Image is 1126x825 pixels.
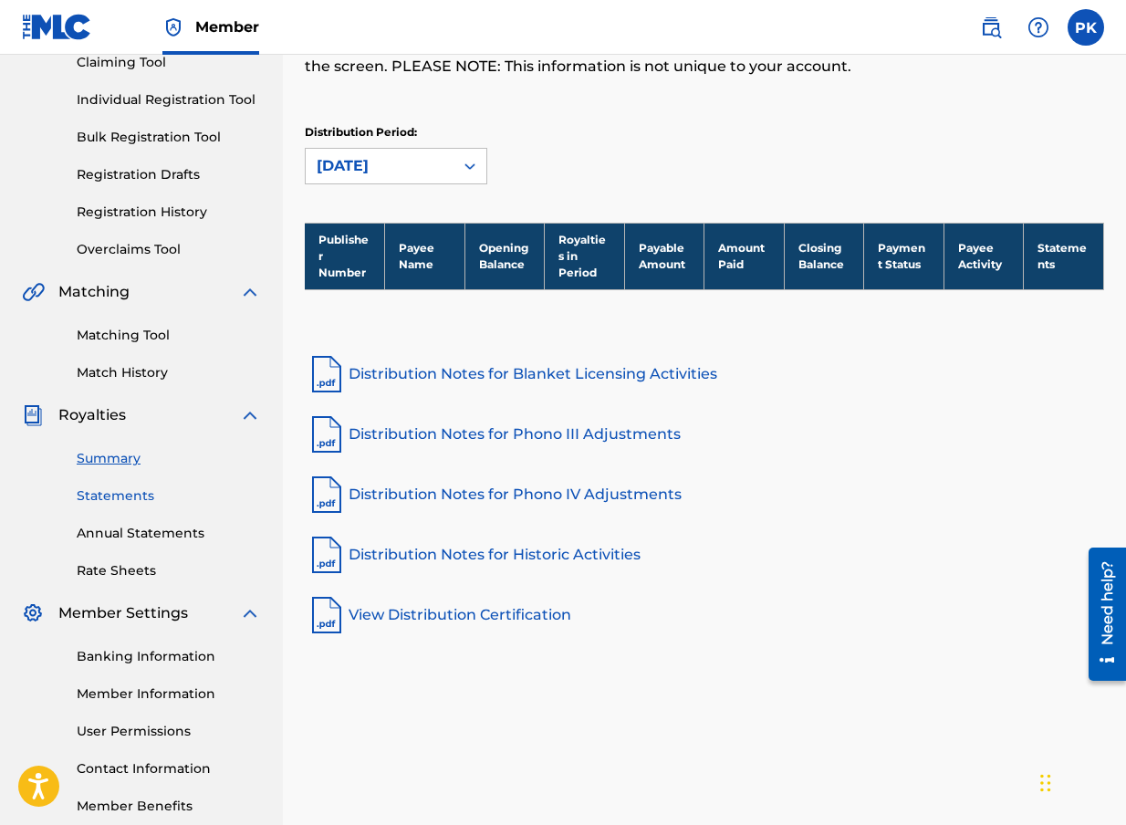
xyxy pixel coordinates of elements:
[704,223,785,289] th: Amount Paid
[22,14,92,40] img: MLC Logo
[464,223,545,289] th: Opening Balance
[1068,9,1104,46] div: User Menu
[305,352,349,396] img: pdf
[77,797,261,816] a: Member Benefits
[77,449,261,468] a: Summary
[305,533,1104,577] a: Distribution Notes for Historic Activities
[305,593,349,637] img: pdf
[162,16,184,38] img: Top Rightsholder
[784,223,864,289] th: Closing Balance
[385,223,465,289] th: Payee Name
[305,473,349,517] img: pdf
[22,281,45,303] img: Matching
[58,281,130,303] span: Matching
[77,759,261,778] a: Contact Information
[1020,9,1057,46] div: Help
[944,223,1024,289] th: Payee Activity
[58,404,126,426] span: Royalties
[973,9,1009,46] a: Public Search
[1040,756,1051,810] div: Glisser
[239,602,261,624] img: expand
[77,647,261,666] a: Banking Information
[305,223,385,289] th: Publisher Number
[239,404,261,426] img: expand
[77,486,261,506] a: Statements
[58,602,188,624] span: Member Settings
[77,90,261,110] a: Individual Registration Tool
[77,722,261,741] a: User Permissions
[1035,737,1126,825] iframe: Chat Widget
[77,203,261,222] a: Registration History
[545,223,625,289] th: Royalties in Period
[77,165,261,184] a: Registration Drafts
[77,240,261,259] a: Overclaims Tool
[305,412,349,456] img: pdf
[624,223,704,289] th: Payable Amount
[305,412,1104,456] a: Distribution Notes for Phono III Adjustments
[77,561,261,580] a: Rate Sheets
[239,281,261,303] img: expand
[305,473,1104,517] a: Distribution Notes for Phono IV Adjustments
[305,124,487,141] p: Distribution Period:
[305,533,349,577] img: pdf
[1024,223,1104,289] th: Statements
[1035,737,1126,825] div: Widget de chat
[1075,539,1126,690] iframe: Resource Center
[77,128,261,147] a: Bulk Registration Tool
[864,223,944,289] th: Payment Status
[305,352,1104,396] a: Distribution Notes for Blanket Licensing Activities
[77,363,261,382] a: Match History
[77,326,261,345] a: Matching Tool
[77,684,261,704] a: Member Information
[22,404,44,426] img: Royalties
[980,16,1002,38] img: search
[1027,16,1049,38] img: help
[305,593,1104,637] a: View Distribution Certification
[77,524,261,543] a: Annual Statements
[77,53,261,72] a: Claiming Tool
[317,155,443,177] div: [DATE]
[22,602,44,624] img: Member Settings
[195,16,259,37] span: Member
